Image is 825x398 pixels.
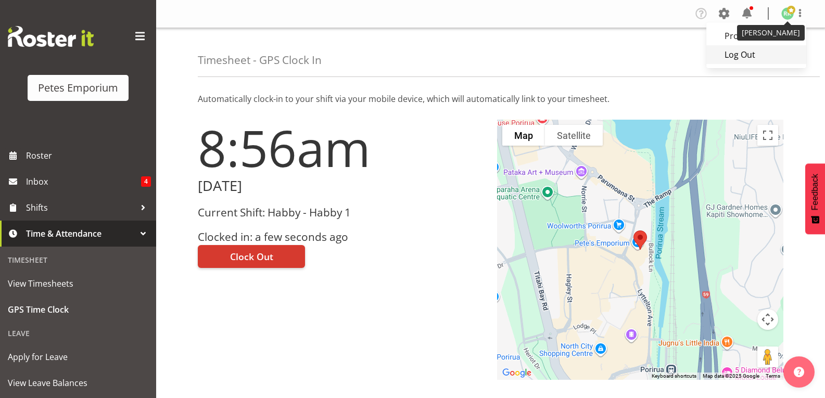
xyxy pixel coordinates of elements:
span: View Leave Balances [8,375,148,391]
span: Inbox [26,174,141,189]
div: Timesheet [3,249,154,271]
h1: 8:56am [198,120,485,176]
button: Drag Pegman onto the map to open Street View [757,346,778,367]
h4: Timesheet - GPS Clock In [198,54,322,66]
button: Toggle fullscreen view [757,125,778,146]
a: Log Out [706,45,806,64]
a: Profile [706,27,806,45]
img: help-xxl-2.png [794,367,804,377]
div: Leave [3,323,154,344]
h2: [DATE] [198,178,485,194]
span: GPS Time Clock [8,302,148,317]
span: Roster [26,148,151,163]
span: Time & Attendance [26,226,135,241]
a: View Timesheets [3,271,154,297]
img: Rosterit website logo [8,26,94,47]
a: GPS Time Clock [3,297,154,323]
span: Shifts [26,200,135,215]
a: Apply for Leave [3,344,154,370]
span: 4 [141,176,151,187]
h3: Current Shift: Habby - Habby 1 [198,207,485,219]
a: View Leave Balances [3,370,154,396]
a: Open this area in Google Maps (opens a new window) [500,366,534,380]
img: ruth-robertson-taylor722.jpg [781,7,794,20]
span: Clock Out [230,250,273,263]
span: View Timesheets [8,276,148,291]
button: Keyboard shortcuts [652,373,696,380]
button: Feedback - Show survey [805,163,825,234]
button: Clock Out [198,245,305,268]
span: Feedback [810,174,820,210]
button: Map camera controls [757,309,778,330]
button: Show satellite imagery [545,125,603,146]
div: Petes Emporium [38,80,118,96]
h3: Clocked in: a few seconds ago [198,231,485,243]
a: Terms (opens in new tab) [766,373,780,379]
span: Apply for Leave [8,349,148,365]
button: Show street map [502,125,545,146]
p: Automatically clock-in to your shift via your mobile device, which will automatically link to you... [198,93,783,105]
img: Google [500,366,534,380]
span: Map data ©2025 Google [703,373,759,379]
